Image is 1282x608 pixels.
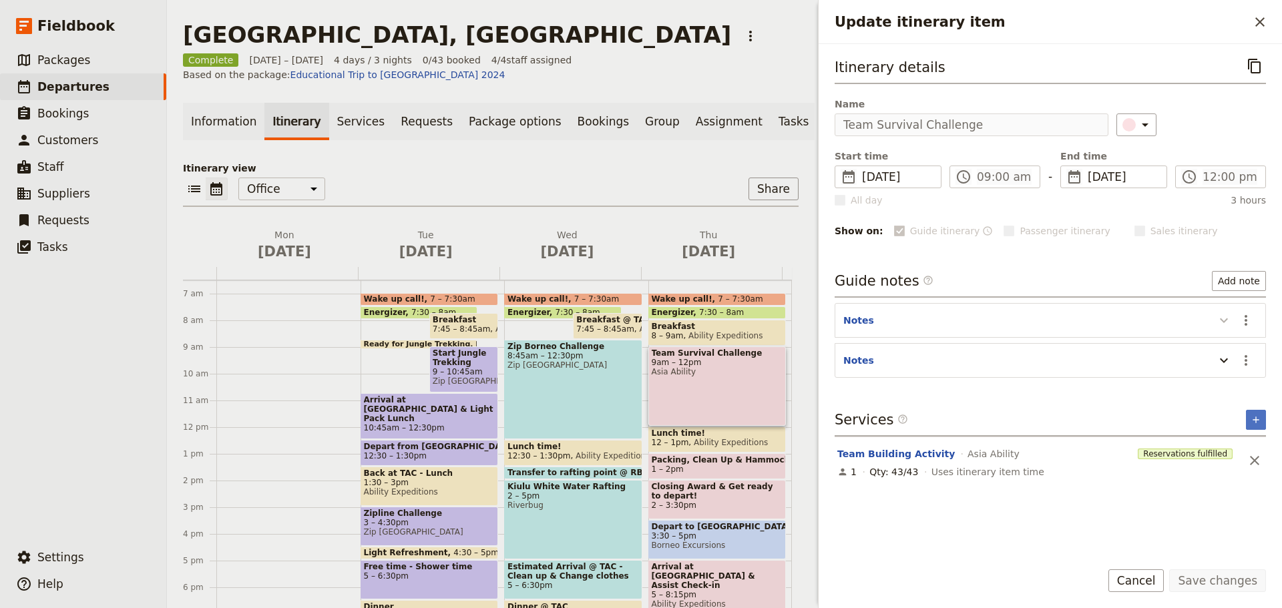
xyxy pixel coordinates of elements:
[505,228,630,262] h2: Wed
[835,113,1108,136] input: Name
[835,12,1249,32] h2: Update itinerary item
[652,322,783,331] span: Breakfast
[1181,169,1197,185] span: ​
[1124,117,1153,133] div: ​
[364,548,454,557] span: Light Refreshment
[573,313,642,339] div: Breakfast @ TAC7:45 – 8:45amAbility Expeditions
[364,451,427,461] span: 12:30 – 1:30pm
[361,306,478,319] div: Energizer7:30 – 8am
[837,465,857,479] div: 1
[490,324,570,334] span: Ability Expeditions
[771,103,817,140] a: Tasks
[1048,168,1052,188] span: -
[968,447,1020,461] span: Asia Ability
[1203,169,1257,185] input: ​
[504,293,642,306] div: Wake up call!7 – 7:30am
[453,548,499,557] span: 4:30 – 5pm
[648,346,787,426] div: Team Survival Challenge9am – 12pmAsia Ability
[499,228,641,267] button: Wed [DATE]
[249,53,323,67] span: [DATE] – [DATE]
[1243,449,1266,472] span: Unlink service
[361,547,499,559] div: Light Refreshment4:30 – 5pm
[739,25,762,47] button: Actions
[364,518,495,527] span: 3 – 4:30pm
[652,541,783,550] span: Borneo Excursions
[361,440,499,466] div: Depart from [GEOGRAPHIC_DATA]12:30 – 1:30pm
[504,467,642,479] div: Transfer to rafting point @ RBC
[361,340,478,349] div: Ready for Jungle Trekking, Kit Prep
[646,228,771,262] h2: Thu
[507,360,639,370] span: Zip [GEOGRAPHIC_DATA]
[507,468,654,477] span: Transfer to rafting point @ RBC
[749,178,799,200] button: Share
[570,103,637,140] a: Bookings
[183,448,216,459] div: 1 pm
[507,501,639,510] span: Riverbug
[1169,569,1266,592] button: Save changes
[652,348,783,358] span: Team Survival Challenge
[183,103,264,140] a: Information
[652,367,783,376] span: Asia Ability
[183,162,799,175] p: Itinerary view
[648,320,787,346] div: Breakfast8 – 9amAbility Expeditions
[931,465,1044,479] span: Uses itinerary item time
[507,342,639,351] span: Zip Borneo Challenge
[923,275,933,291] span: ​
[361,560,499,599] div: Free time - Shower time5 – 6:30pm
[183,475,216,486] div: 2 pm
[37,16,115,36] span: Fieldbook
[835,410,908,430] h3: Services
[183,68,505,81] span: Based on the package:
[433,324,491,334] span: 7:45 – 8:45am
[1138,448,1233,459] span: Reservations fulfilled
[1249,11,1271,33] button: Close drawer
[222,242,347,262] span: [DATE]
[364,308,412,317] span: Energizer
[222,228,347,262] h2: Mon
[37,160,64,174] span: Staff
[574,294,619,304] span: 7 – 7:30am
[910,224,980,238] span: Guide itinerary
[652,482,783,501] span: Closing Award & Get ready to depart!
[982,223,993,239] button: Time shown on guide itinerary
[37,551,84,564] span: Settings
[1243,55,1266,77] button: Copy itinerary item
[897,414,908,424] span: ​
[37,577,63,591] span: Help
[364,478,495,487] span: 1:30 – 3pm
[652,294,718,304] span: Wake up call!
[433,367,495,376] span: 9 – 10:45am
[977,169,1032,185] input: ​
[429,346,498,392] div: Start Jungle Trekking9 – 10:45amZip [GEOGRAPHIC_DATA]
[364,469,495,478] span: Back at TAC - Lunch
[841,169,857,185] span: ​
[652,331,684,340] span: 8 – 9am
[411,308,456,317] span: 7:30 – 8am
[361,507,499,546] div: Zipline Challenge3 – 4:30pmZip [GEOGRAPHIC_DATA]
[364,423,495,432] span: 10:45am – 12:30pm
[683,331,763,340] span: Ability Expeditions
[37,240,68,254] span: Tasks
[183,178,206,200] button: List view
[334,53,412,67] span: 4 days / 3 nights
[652,522,783,531] span: Depart to [GEOGRAPHIC_DATA]
[329,103,393,140] a: Services
[433,315,495,324] span: Breakfast
[505,242,630,262] span: [DATE]
[648,426,787,452] div: Lunch time!12 – 1pmAbility Expeditions
[430,294,475,304] span: 7 – 7:30am
[504,560,642,599] div: Estimated Arrival @ TAC - Clean up & Change clothes5 – 6:30pm
[1235,349,1257,372] button: Actions
[364,562,495,571] span: Free time - Shower time
[835,57,945,77] h3: Itinerary details
[507,581,639,590] span: 5 – 6:30pm
[361,467,499,506] div: Back at TAC - Lunch1:30 – 3pmAbility Expeditions
[37,53,90,67] span: Packages
[364,487,495,497] span: Ability Expeditions
[648,306,787,319] div: Energizer7:30 – 8am
[837,447,955,461] button: Edit this service option
[183,21,731,48] h1: [GEOGRAPHIC_DATA], [GEOGRAPHIC_DATA]
[507,451,570,461] span: 12:30 – 1:30pm
[504,306,622,319] div: Energizer7:30 – 8am
[955,169,972,185] span: ​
